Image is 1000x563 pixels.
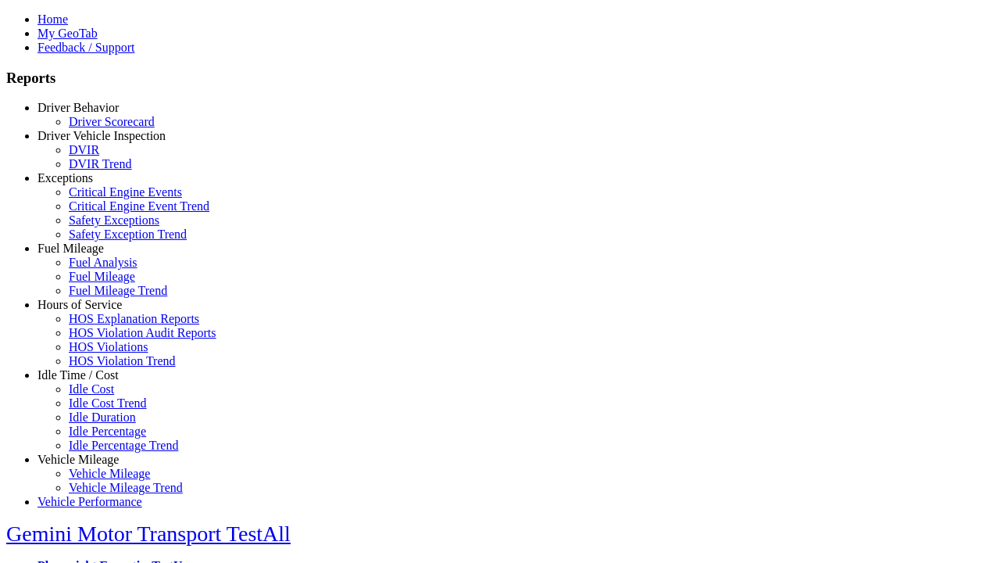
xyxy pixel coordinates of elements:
[69,185,182,199] a: Critical Engine Events
[6,522,291,546] a: Gemini Motor Transport TestAll
[37,171,93,185] a: Exceptions
[37,129,166,142] a: Driver Vehicle Inspection
[69,228,187,241] a: Safety Exception Trend
[6,70,994,87] h3: Reports
[69,143,99,156] a: DVIR
[37,495,142,508] a: Vehicle Performance
[69,411,136,424] a: Idle Duration
[69,439,178,452] a: Idle Percentage Trend
[37,298,122,311] a: Hours of Service
[69,481,183,494] a: Vehicle Mileage Trend
[37,242,104,255] a: Fuel Mileage
[37,41,134,54] a: Feedback / Support
[69,396,147,410] a: Idle Cost Trend
[69,115,155,128] a: Driver Scorecard
[69,199,209,213] a: Critical Engine Event Trend
[69,312,199,325] a: HOS Explanation Reports
[69,354,176,368] a: HOS Violation Trend
[69,382,114,396] a: Idle Cost
[69,270,135,283] a: Fuel Mileage
[37,27,98,40] a: My GeoTab
[69,467,150,480] a: Vehicle Mileage
[69,157,131,170] a: DVIR Trend
[37,101,119,114] a: Driver Behavior
[69,326,216,339] a: HOS Violation Audit Reports
[69,213,159,227] a: Safety Exceptions
[69,425,146,438] a: Idle Percentage
[69,256,137,269] a: Fuel Analysis
[69,284,167,297] a: Fuel Mileage Trend
[69,340,148,353] a: HOS Violations
[37,453,119,466] a: Vehicle Mileage
[37,368,119,382] a: Idle Time / Cost
[37,13,68,26] a: Home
